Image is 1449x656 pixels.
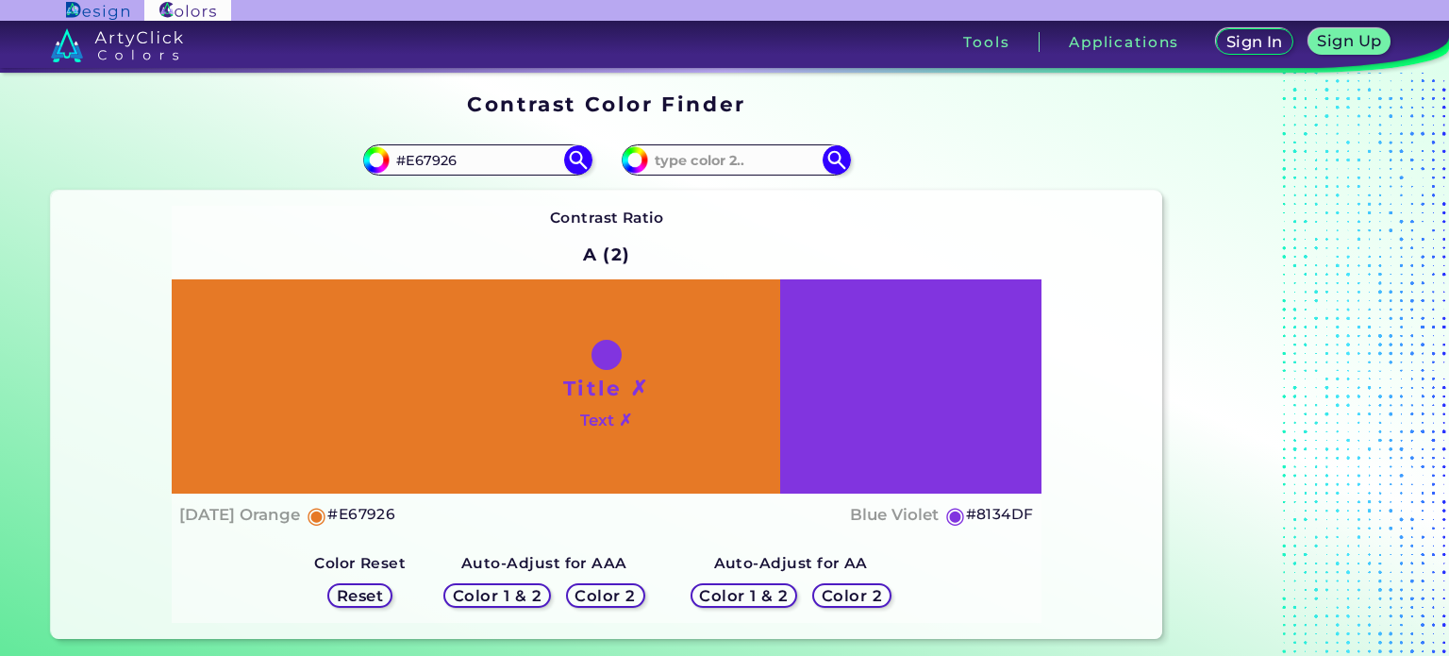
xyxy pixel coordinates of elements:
[179,501,300,529] h4: [DATE] Orange
[823,145,851,174] img: icon search
[966,502,1034,527] h5: #8134DF
[575,234,640,276] h2: A (2)
[66,2,129,20] img: ArtyClick Design logo
[461,554,627,572] strong: Auto-Adjust for AAA
[580,407,632,434] h4: Text ✗
[314,554,406,572] strong: Color Reset
[451,588,544,604] h5: Color 1 & 2
[850,501,939,529] h4: Blue Violet
[1316,33,1383,49] h5: Sign Up
[963,35,1009,49] h3: Tools
[336,588,385,604] h5: Reset
[648,147,824,173] input: type color 2..
[574,588,637,604] h5: Color 2
[550,209,664,227] strong: Contrast Ratio
[390,147,565,173] input: type color 1..
[1069,35,1179,49] h3: Applications
[467,90,745,118] h1: Contrast Color Finder
[714,554,868,572] strong: Auto-Adjust for AA
[697,588,791,604] h5: Color 1 & 2
[564,145,592,174] img: icon search
[1224,34,1284,50] h5: Sign In
[307,504,327,527] h5: ◉
[51,28,184,62] img: logo_artyclick_colors_white.svg
[945,504,966,527] h5: ◉
[1307,28,1392,56] a: Sign Up
[1214,28,1294,56] a: Sign In
[820,588,883,604] h5: Color 2
[327,502,395,527] h5: #E67926
[563,374,650,402] h1: Title ✗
